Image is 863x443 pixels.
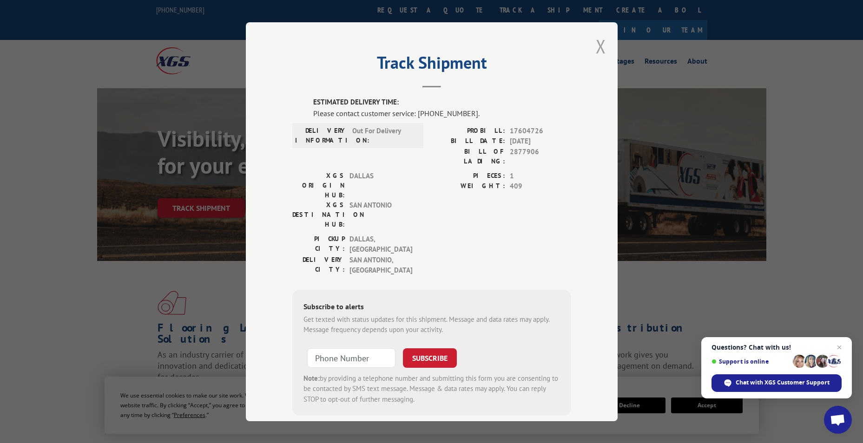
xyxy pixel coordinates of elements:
[824,406,852,434] div: Open chat
[834,342,845,353] span: Close chat
[292,56,571,74] h2: Track Shipment
[295,125,348,145] label: DELIVERY INFORMATION:
[292,254,345,275] label: DELIVERY CITY:
[432,146,505,166] label: BILL OF LADING:
[303,300,560,314] div: Subscribe to alerts
[711,358,790,365] span: Support is online
[303,373,560,404] div: by providing a telephone number and submitting this form you are consenting to be contacted by SM...
[307,348,395,367] input: Phone Number
[432,125,505,136] label: PROBILL:
[349,170,412,200] span: DALLAS
[403,348,457,367] button: SUBSCRIBE
[736,378,830,387] span: Chat with XGS Customer Support
[432,181,505,192] label: WEIGHT:
[292,200,345,229] label: XGS DESTINATION HUB:
[313,107,571,118] div: Please contact customer service: [PHONE_NUMBER].
[349,254,412,275] span: SAN ANTONIO , [GEOGRAPHIC_DATA]
[510,146,571,166] span: 2877906
[303,314,560,335] div: Get texted with status updates for this shipment. Message and data rates may apply. Message frequ...
[711,374,842,392] div: Chat with XGS Customer Support
[349,234,412,254] span: DALLAS , [GEOGRAPHIC_DATA]
[432,170,505,181] label: PIECES:
[313,97,571,108] label: ESTIMATED DELIVERY TIME:
[292,170,345,200] label: XGS ORIGIN HUB:
[510,125,571,136] span: 17604726
[432,136,505,147] label: BILL DATE:
[711,344,842,351] span: Questions? Chat with us!
[596,34,606,59] button: Close modal
[349,200,412,229] span: SAN ANTONIO
[292,234,345,254] label: PICKUP CITY:
[510,136,571,147] span: [DATE]
[510,181,571,192] span: 409
[303,373,320,382] strong: Note:
[352,125,415,145] span: Out For Delivery
[510,170,571,181] span: 1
